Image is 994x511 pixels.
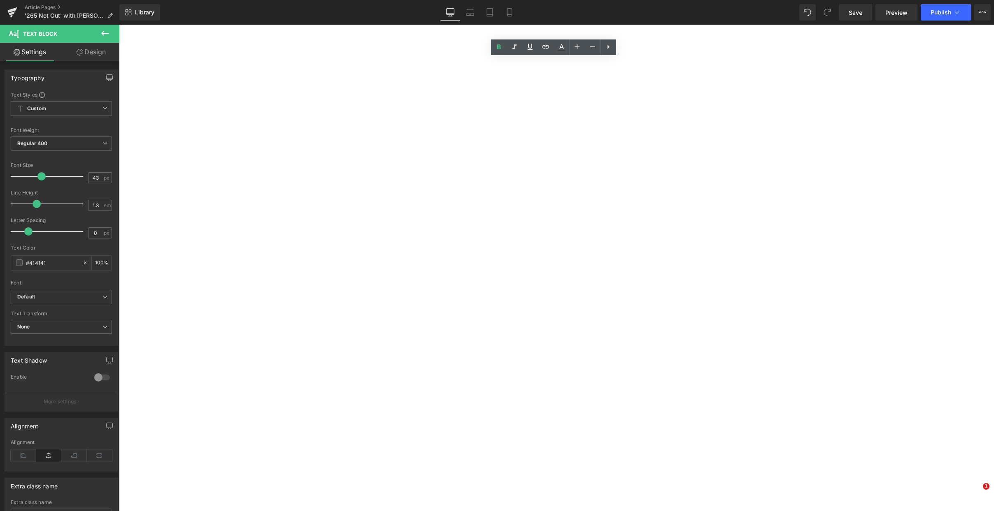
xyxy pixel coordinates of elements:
div: Extra class name [11,499,112,505]
a: Article Pages [25,4,119,11]
div: Typography [11,70,44,81]
span: Text Block [23,30,57,37]
button: Undo [799,4,816,21]
a: Laptop [460,4,480,21]
a: Design [61,43,121,61]
div: Text Color [11,245,112,251]
a: Desktop [440,4,460,21]
div: Line Height [11,190,112,196]
div: Extra class name [11,478,58,490]
div: Letter Spacing [11,217,112,223]
span: Save [849,8,862,17]
button: Redo [819,4,836,21]
div: Alignment [11,439,112,445]
div: Font Weight [11,127,112,133]
div: % [92,256,112,270]
b: Regular 400 [17,140,48,146]
div: Alignment [11,418,39,430]
button: Publish [921,4,971,21]
span: 1 [983,483,989,490]
a: Mobile [500,4,519,21]
a: New Library [119,4,160,21]
b: Custom [27,105,46,112]
a: Tablet [480,4,500,21]
i: Default [17,294,35,301]
button: More [974,4,991,21]
span: Library [135,9,154,16]
span: px [104,230,111,236]
span: em [104,203,111,208]
a: Preview [875,4,917,21]
div: Text Shadow [11,352,47,364]
button: More settings [5,392,118,411]
iframe: Intercom live chat [966,483,986,503]
div: Enable [11,374,86,382]
span: px [104,175,111,180]
div: Font [11,280,112,286]
span: '265 Not Out' with [PERSON_NAME] [25,12,104,19]
div: Text Styles [11,91,112,98]
b: None [17,324,30,330]
input: Color [26,258,79,267]
span: Publish [931,9,951,16]
p: More settings [44,398,77,405]
div: Text Transform [11,311,112,317]
div: Font Size [11,162,112,168]
span: Preview [885,8,908,17]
